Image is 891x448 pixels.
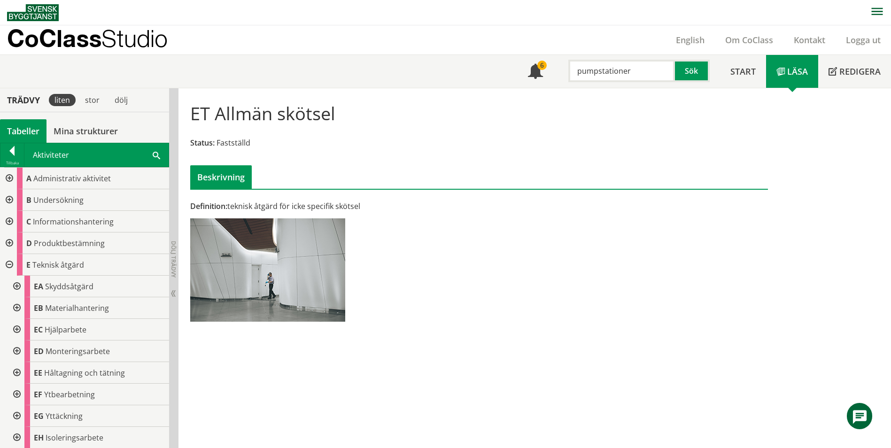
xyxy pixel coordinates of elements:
[33,216,114,227] span: Informationshantering
[568,60,675,82] input: Sök
[34,303,43,313] span: EB
[783,34,836,46] a: Kontakt
[34,389,42,400] span: EF
[49,94,76,106] div: liten
[836,34,891,46] a: Logga ut
[675,60,710,82] button: Sök
[26,216,31,227] span: C
[34,324,43,335] span: EC
[766,55,818,88] a: Läsa
[46,346,110,356] span: Monteringsarbete
[101,24,168,52] span: Studio
[7,33,168,44] p: CoClass
[0,159,24,167] div: Tillbaka
[190,218,345,322] img: ETAllmnsktsel.jpg
[46,411,83,421] span: Yttäckning
[518,55,553,88] a: 6
[537,61,547,70] div: 6
[666,34,715,46] a: English
[26,173,31,184] span: A
[190,138,215,148] span: Status:
[7,25,188,54] a: CoClassStudio
[34,238,105,248] span: Produktbestämning
[170,241,178,278] span: Dölj trädvy
[2,95,45,105] div: Trädvy
[34,346,44,356] span: ED
[34,281,43,292] span: EA
[45,303,109,313] span: Materialhantering
[32,260,84,270] span: Teknisk åtgärd
[7,4,59,21] img: Svensk Byggtjänst
[715,34,783,46] a: Om CoClass
[45,281,93,292] span: Skyddsåtgärd
[44,389,95,400] span: Ytbearbetning
[26,260,31,270] span: E
[190,165,252,189] div: Beskrivning
[33,195,84,205] span: Undersökning
[46,119,125,143] a: Mina strukturer
[787,66,808,77] span: Läsa
[528,65,543,80] span: Notifikationer
[79,94,105,106] div: stor
[26,195,31,205] span: B
[720,55,766,88] a: Start
[44,368,125,378] span: Håltagning och tätning
[109,94,133,106] div: dölj
[46,433,103,443] span: Isoleringsarbete
[190,103,335,124] h1: ET Allmän skötsel
[34,411,44,421] span: EG
[34,433,44,443] span: EH
[730,66,756,77] span: Start
[24,143,169,167] div: Aktiviteter
[190,201,570,211] div: teknisk åtgärd för icke specifik skötsel
[34,368,42,378] span: EE
[217,138,250,148] span: Fastställd
[26,238,32,248] span: D
[33,173,111,184] span: Administrativ aktivitet
[153,150,160,160] span: Sök i tabellen
[818,55,891,88] a: Redigera
[839,66,881,77] span: Redigera
[45,324,86,335] span: Hjälparbete
[190,201,227,211] span: Definition:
